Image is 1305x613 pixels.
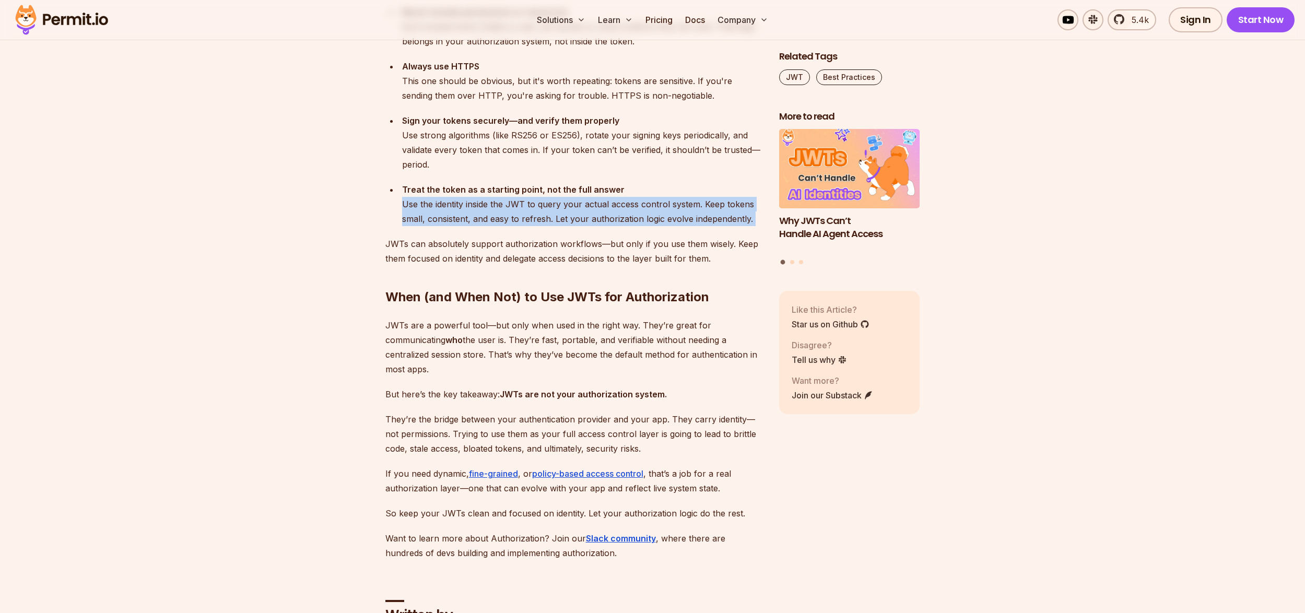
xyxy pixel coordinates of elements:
a: 5.4k [1108,9,1156,30]
li: 1 of 3 [779,129,920,254]
a: Star us on Github [792,318,869,331]
p: If you need dynamic, , or , that’s a job for a real authorization layer—one that can evolve with ... [385,466,762,496]
strong: Treat the token as a starting point, not the full answer [402,184,625,195]
p: They’re the bridge between your authentication provider and your app. They carry identity—not per... [385,412,762,456]
strong: JWTs are not your authorization system. [500,389,667,399]
h2: More to read [779,110,920,123]
div: Use the identity inside the JWT to query your actual access control system. Keep tokens small, co... [402,182,762,226]
a: Slack community [586,533,656,544]
strong: Always use HTTPS [402,61,479,72]
button: Learn [594,9,637,30]
h2: When (and When Not) to Use JWTs for Authorization [385,247,762,305]
a: Tell us why [792,353,847,366]
h3: Why JWTs Can’t Handle AI Agent Access [779,215,920,241]
button: Solutions [533,9,590,30]
a: Best Practices [816,69,882,85]
a: Join our Substack [792,389,873,402]
a: JWT [779,69,810,85]
a: Pricing [641,9,677,30]
div: Use strong algorithms (like RS256 or ES256), rotate your signing keys periodically, and validate ... [402,113,762,172]
p: But here’s the key takeaway: [385,387,762,402]
div: This one should be obvious, but it's worth repeating: tokens are sensitive. If you're sending the... [402,59,762,103]
img: Why JWTs Can’t Handle AI Agent Access [779,129,920,209]
p: Want to learn more about Authorization? Join our , where there are hundreds of devs building and ... [385,531,762,560]
button: Company [713,9,772,30]
span: 5.4k [1125,14,1149,26]
p: JWTs can absolutely support authorization workflows—but only if you use them wisely. Keep them fo... [385,237,762,266]
p: So keep your JWTs clean and focused on identity. Let your authorization logic do the rest. [385,506,762,521]
div: Posts [779,129,920,266]
a: Docs [681,9,709,30]
p: Like this Article? [792,303,869,316]
p: Disagree? [792,339,847,351]
strong: who [445,335,463,345]
p: JWTs are a powerful tool—but only when used in the right way. They’re great for communicating the... [385,318,762,376]
button: Go to slide 1 [781,260,785,265]
button: Go to slide 2 [790,260,794,264]
a: fine-grained [469,468,518,479]
img: Permit logo [10,2,113,38]
a: Sign In [1169,7,1222,32]
h2: Related Tags [779,50,920,63]
strong: Sign your tokens securely—and verify them properly [402,115,619,126]
p: Want more? [792,374,873,387]
a: Start Now [1227,7,1295,32]
a: policy-based access control [532,468,643,479]
button: Go to slide 3 [799,260,803,264]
